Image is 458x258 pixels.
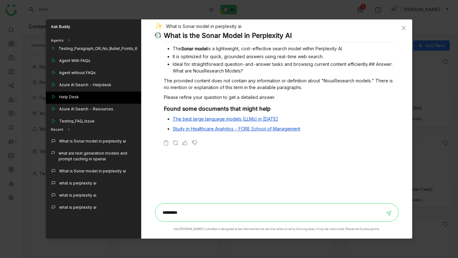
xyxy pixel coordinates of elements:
div: What is Sonar model in perplexity ai [155,23,394,31]
li: Ideal for straightforward question-and-answer tasks and browsing current content efficiently.## A... [173,61,394,74]
div: What is Sonar model in perplexity ai [59,168,126,174]
div: what is perplexity ai [59,180,96,186]
div: Testing_Paragraph_OR_No_Bullet_Points_6 [59,46,137,52]
div: Ask Buddy [46,19,141,34]
div: Testing_FAQ_Issue [59,118,94,124]
p: Please refine your question to get a detailed answer. [164,94,394,101]
img: play_outline.svg [51,70,56,75]
a: Study in Healthcare Analytics - FORE School of Management [173,126,300,131]
img: callout.svg [51,205,56,210]
img: callout.svg [51,180,56,185]
img: play_outline.svg [51,106,56,111]
div: Help Desk [59,94,79,100]
img: callout.svg [51,168,56,173]
div: Recent [46,123,141,136]
div: Azure AI Search - Resources [59,106,113,112]
button: Close [395,19,412,37]
img: callout.svg [51,138,56,143]
div: Agent without FAQs [59,70,96,76]
img: callout.svg [51,150,55,155]
div: Azure AI Search - Helpdesk [59,82,111,88]
p: The provided content does not contain any information or definition about "NousResearch models." ... [164,77,394,91]
h2: What is the Sonar Model in Perplexity AI [164,31,394,42]
div: what is perplexity ai [59,192,96,198]
div: Agents [51,38,64,43]
img: copy-askbuddy.svg [163,140,169,146]
li: It is optimized for quick, grounded answers using real-time web search. [173,53,394,60]
img: play_outline.svg [51,94,56,99]
img: play_outline.svg [51,46,55,50]
div: What is Sonar model in perplexity ai [59,138,126,144]
img: regenerate-askbuddy.svg [172,140,179,146]
div: Agent With FAQs [59,58,90,64]
img: play_outline.svg [51,82,56,87]
img: play_outline.svg [51,118,56,123]
strong: Sonar model [181,46,208,51]
div: Ask [PERSON_NAME]'s chatbot is designed to be informative and service relies on early training da... [174,227,380,231]
li: The is a lightweight, cost-effective search model within Perplexity AI. [173,45,394,52]
div: what is perplexity ai [59,205,96,210]
img: thumbs-down.svg [191,140,198,146]
div: Recent [51,127,63,132]
div: Agents [46,34,141,47]
div: what are text generation models and prompt caching in openai [59,150,136,162]
img: callout.svg [51,192,56,198]
img: thumbs-up.svg [182,140,188,146]
a: The best large language models (LLMs) in [DATE] [173,116,278,122]
img: play_outline.svg [51,58,56,63]
h3: Found some documents that might help [164,105,394,112]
